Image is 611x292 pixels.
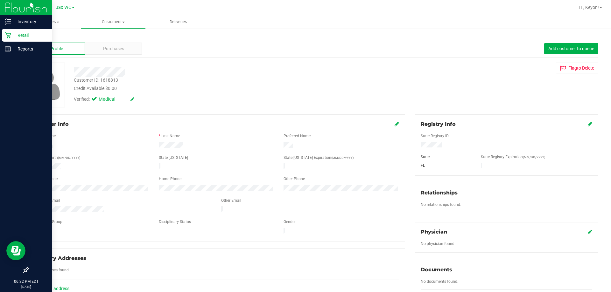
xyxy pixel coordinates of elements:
label: Other Email [221,198,241,203]
span: (MM/DD/YYYY) [523,155,545,159]
p: Reports [11,45,49,53]
a: Deliveries [146,15,211,29]
span: Physician [421,229,447,235]
span: Customers [81,19,145,25]
span: Delivery Addresses [34,255,86,261]
div: Credit Available: [74,85,354,92]
label: Other Phone [284,176,305,182]
span: Purchases [103,45,124,52]
span: Relationships [421,190,458,196]
iframe: Resource center [6,241,25,260]
label: Last Name [161,133,180,139]
span: (MM/DD/YYYY) [58,156,80,160]
span: Add customer to queue [548,46,594,51]
span: Registry Info [421,121,456,127]
label: Gender [284,219,296,225]
label: State [US_STATE] [159,155,188,160]
p: Retail [11,31,49,39]
label: Preferred Name [284,133,311,139]
button: Flagto Delete [556,63,598,73]
p: [DATE] [3,284,49,289]
inline-svg: Retail [5,32,11,38]
span: Jax WC [56,5,71,10]
span: Documents [421,267,452,273]
label: Date of Birth [37,155,80,160]
span: Deliveries [161,19,196,25]
div: FL [416,163,476,168]
button: Add customer to queue [544,43,598,54]
p: 06:32 PM EDT [3,279,49,284]
p: Inventory [11,18,49,25]
label: Home Phone [159,176,181,182]
inline-svg: Reports [5,46,11,52]
span: No physician found. [421,241,455,246]
label: State Registry ID [421,133,449,139]
span: Medical [99,96,124,103]
div: Customer ID: 1618813 [74,77,118,84]
label: State Registry Expiration [481,154,545,160]
div: State [416,154,476,160]
label: No relationships found. [421,202,461,207]
inline-svg: Inventory [5,18,11,25]
span: (MM/DD/YYYY) [331,156,354,160]
span: Hi, Keyon! [579,5,599,10]
span: No documents found. [421,279,458,284]
label: Disciplinary Status [159,219,191,225]
label: State [US_STATE] Expiration [284,155,354,160]
span: Profile [50,45,63,52]
a: Customers [81,15,146,29]
span: $0.00 [105,86,117,91]
div: Verified: [74,96,134,103]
